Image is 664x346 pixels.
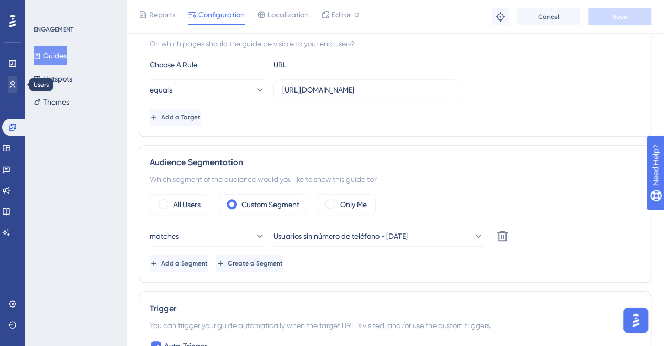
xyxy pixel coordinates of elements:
span: Save [613,13,627,21]
span: Editor [332,8,351,21]
iframe: UserGuiding AI Assistant Launcher [620,304,651,336]
div: On which pages should the guide be visible to your end users? [150,37,640,50]
div: You can trigger your guide automatically when the target URL is visited, and/or use the custom tr... [150,319,640,332]
button: Add a Segment [150,255,208,272]
span: equals [150,84,172,96]
button: equals [150,79,265,100]
span: Cancel [538,13,560,21]
button: Cancel [517,8,580,25]
span: Create a Segment [228,259,283,268]
span: Usuarios sin número de teléfono - [DATE] [273,230,408,242]
span: Localization [268,8,309,21]
button: Guides [34,46,67,65]
button: matches [150,226,265,247]
button: Save [588,8,651,25]
div: Choose A Rule [150,58,265,71]
span: Add a Segment [161,259,208,268]
div: Trigger [150,302,640,315]
label: Custom Segment [241,198,299,211]
label: All Users [173,198,201,211]
button: Usuarios sin número de teléfono - [DATE] [273,226,483,247]
div: Which segment of the audience would you like to show this guide to? [150,173,640,186]
span: matches [150,230,179,242]
div: URL [273,58,389,71]
span: Reports [149,8,175,21]
div: ENGAGEMENT [34,25,73,34]
button: Themes [34,93,69,111]
button: Create a Segment [216,255,283,272]
button: Add a Target [150,109,201,126]
span: Need Help? [25,3,66,15]
span: Add a Target [161,113,201,121]
span: Configuration [198,8,245,21]
input: yourwebsite.com/path [282,84,451,96]
label: Only Me [340,198,367,211]
div: Audience Segmentation [150,156,640,169]
button: Hotspots [34,69,72,88]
